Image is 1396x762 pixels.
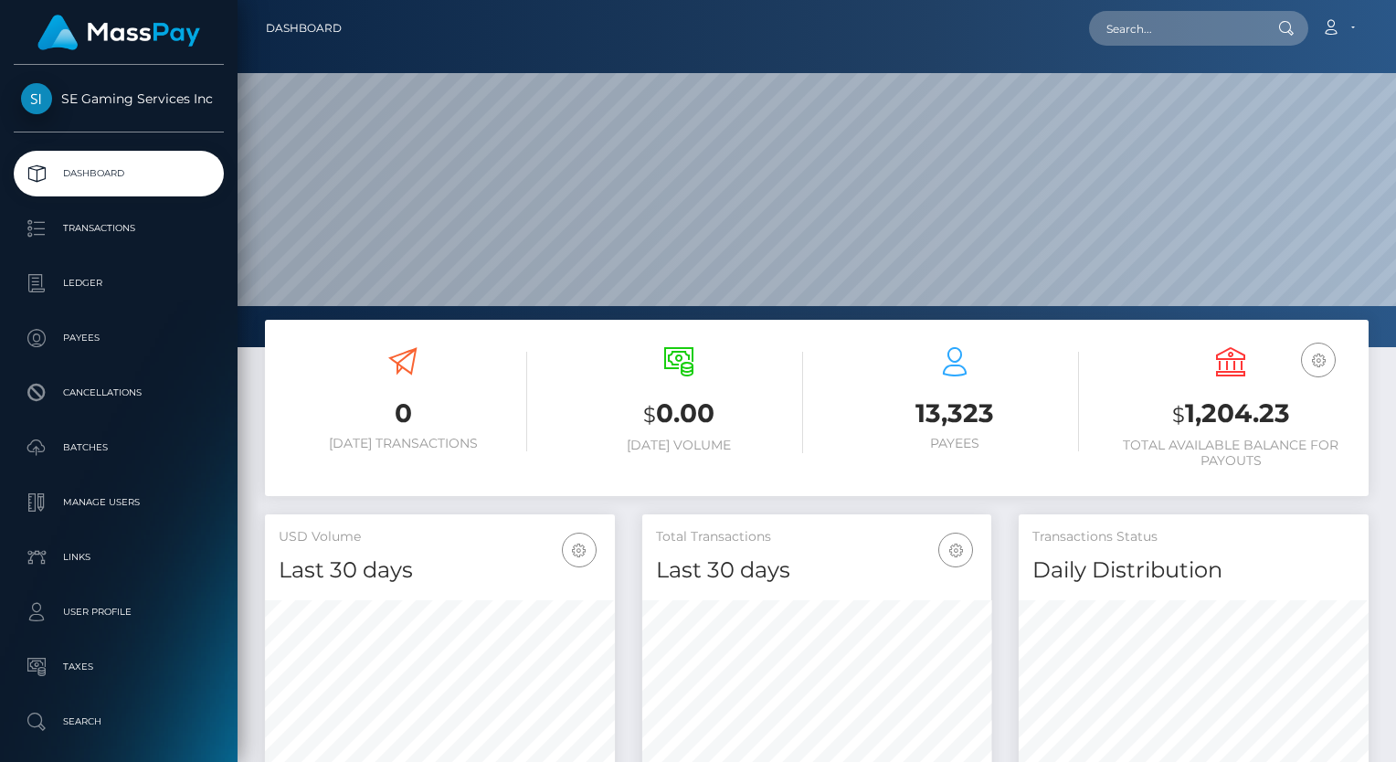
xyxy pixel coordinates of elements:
[14,534,224,580] a: Links
[830,436,1079,451] h6: Payees
[21,270,217,297] p: Ledger
[1089,11,1261,46] input: Search...
[1106,396,1355,433] h3: 1,204.23
[14,260,224,306] a: Ledger
[643,402,656,428] small: $
[21,653,217,681] p: Taxes
[279,396,527,431] h3: 0
[279,528,601,546] h5: USD Volume
[21,598,217,626] p: User Profile
[14,480,224,525] a: Manage Users
[656,555,978,587] h4: Last 30 days
[14,644,224,690] a: Taxes
[1172,402,1185,428] small: $
[279,555,601,587] h4: Last 30 days
[14,589,224,635] a: User Profile
[14,315,224,361] a: Payees
[14,206,224,251] a: Transactions
[14,425,224,471] a: Batches
[14,151,224,196] a: Dashboard
[266,9,342,48] a: Dashboard
[555,438,803,453] h6: [DATE] Volume
[21,379,217,407] p: Cancellations
[656,528,978,546] h5: Total Transactions
[14,370,224,416] a: Cancellations
[21,434,217,461] p: Batches
[37,15,200,50] img: MassPay Logo
[21,544,217,571] p: Links
[1106,438,1355,469] h6: Total Available Balance for Payouts
[14,699,224,745] a: Search
[1032,555,1355,587] h4: Daily Distribution
[830,396,1079,431] h3: 13,323
[21,324,217,352] p: Payees
[279,436,527,451] h6: [DATE] Transactions
[21,708,217,736] p: Search
[555,396,803,433] h3: 0.00
[21,160,217,187] p: Dashboard
[21,489,217,516] p: Manage Users
[1032,528,1355,546] h5: Transactions Status
[21,83,52,114] img: SE Gaming Services Inc
[21,215,217,242] p: Transactions
[14,90,224,107] span: SE Gaming Services Inc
